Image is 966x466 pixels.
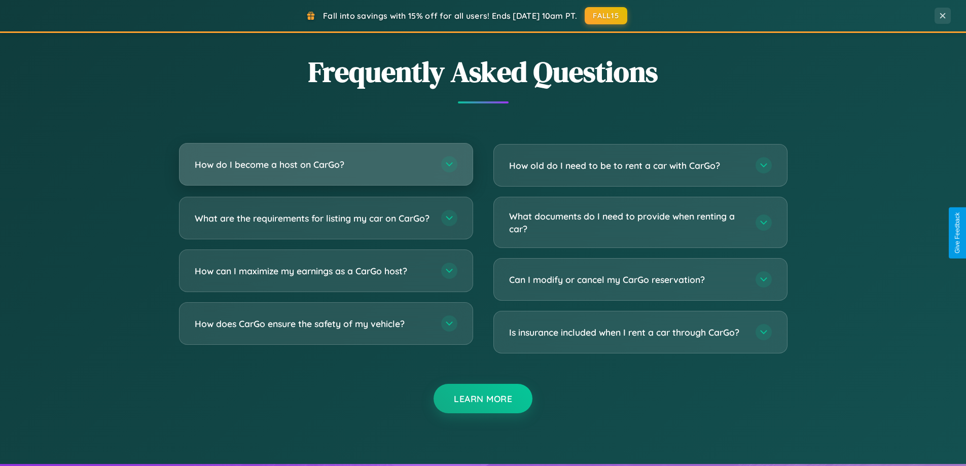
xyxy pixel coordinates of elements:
[195,158,431,171] h3: How do I become a host on CarGo?
[434,384,532,413] button: Learn More
[509,159,745,172] h3: How old do I need to be to rent a car with CarGo?
[954,212,961,254] div: Give Feedback
[509,273,745,286] h3: Can I modify or cancel my CarGo reservation?
[195,212,431,225] h3: What are the requirements for listing my car on CarGo?
[509,326,745,339] h3: Is insurance included when I rent a car through CarGo?
[195,265,431,277] h3: How can I maximize my earnings as a CarGo host?
[195,317,431,330] h3: How does CarGo ensure the safety of my vehicle?
[323,11,577,21] span: Fall into savings with 15% off for all users! Ends [DATE] 10am PT.
[585,7,627,24] button: FALL15
[179,52,788,91] h2: Frequently Asked Questions
[509,210,745,235] h3: What documents do I need to provide when renting a car?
